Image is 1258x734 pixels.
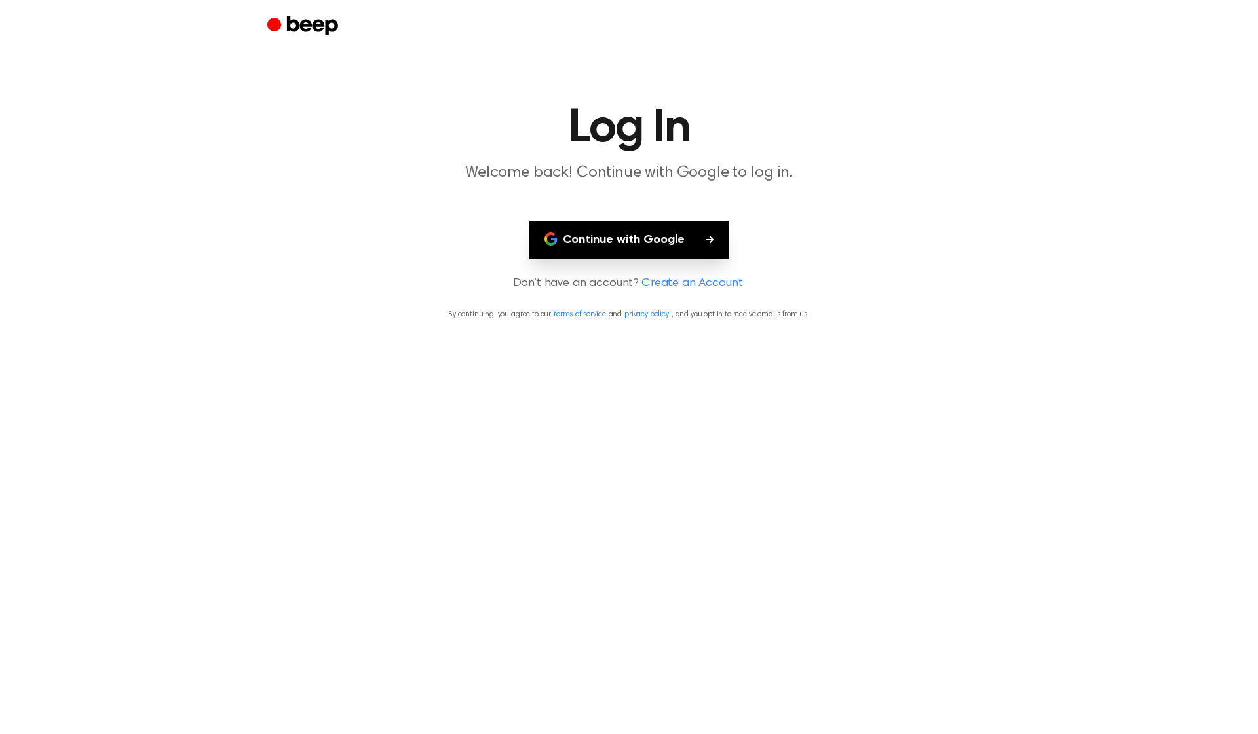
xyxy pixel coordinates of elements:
[529,221,729,259] button: Continue with Google
[624,310,669,318] a: privacy policy
[377,162,881,184] p: Welcome back! Continue with Google to log in.
[267,14,341,39] a: Beep
[16,308,1242,320] p: By continuing, you agree to our and , and you opt in to receive emails from us.
[554,310,605,318] a: terms of service
[294,105,964,152] h1: Log In
[16,275,1242,293] p: Don’t have an account?
[641,275,742,293] a: Create an Account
